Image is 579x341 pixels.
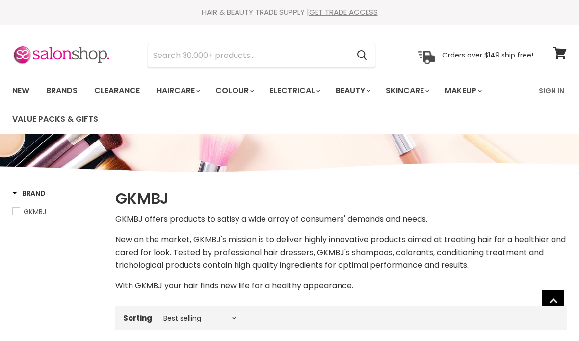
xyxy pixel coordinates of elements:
a: Makeup [437,81,488,101]
a: Beauty [328,81,376,101]
a: Colour [208,81,260,101]
form: Product [148,44,375,67]
p: GKMBJ offers products to satisy a wide array of consumers' demands and needs. [115,213,567,226]
input: Search [148,44,349,67]
button: Search [349,44,375,67]
span: GKMBJ [24,207,46,217]
a: GET TRADE ACCESS [309,7,378,17]
h1: GKMBJ [115,188,567,209]
a: Brands [39,81,85,101]
ul: Main menu [5,77,533,134]
a: Haircare [149,81,206,101]
a: GKMBJ [12,206,103,217]
a: Sign In [533,81,570,101]
p: New on the market, GKMBJ's mission is to deliver highly innovative products aimed at treating hai... [115,233,567,272]
h3: Brand [12,188,46,198]
a: Value Packs & Gifts [5,109,105,130]
a: Clearance [87,81,147,101]
a: New [5,81,37,101]
p: Orders over $149 ship free! [442,51,533,59]
a: Electrical [262,81,326,101]
p: With GKMBJ your hair finds new life for a healthy appearance. [115,280,567,292]
label: Sorting [123,314,152,322]
a: Skincare [378,81,435,101]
